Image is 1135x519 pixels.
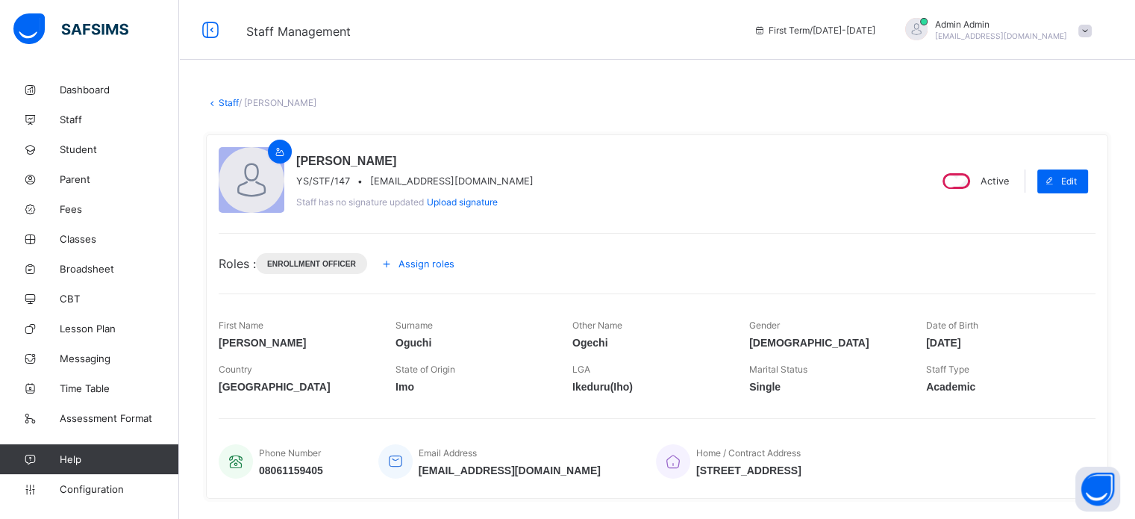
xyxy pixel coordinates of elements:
[572,337,727,349] span: Ogechi
[60,293,179,305] span: CBT
[60,412,179,424] span: Assessment Format
[935,19,1067,30] span: Admin Admin
[60,173,179,185] span: Parent
[60,352,179,364] span: Messaging
[926,337,1081,349] span: [DATE]
[935,31,1067,40] span: [EMAIL_ADDRESS][DOMAIN_NAME]
[890,18,1099,43] div: AdminAdmin
[60,263,179,275] span: Broadsheet
[296,155,534,168] span: [PERSON_NAME]
[749,320,780,331] span: Gender
[296,175,350,187] span: YS/STF/147
[981,175,1009,187] span: Active
[1061,175,1077,187] span: Edit
[60,453,178,465] span: Help
[696,447,801,459] span: Home / Contract Address
[296,175,534,187] div: •
[696,464,801,476] span: [STREET_ADDRESS]
[219,256,256,271] span: Roles :
[395,320,433,331] span: Surname
[60,114,179,125] span: Staff
[1075,467,1120,512] button: Open asap
[749,381,904,393] span: Single
[572,381,727,393] span: Ikeduru(Iho)
[219,381,373,393] span: [GEOGRAPHIC_DATA]
[749,337,904,349] span: [DEMOGRAPHIC_DATA]
[219,97,239,108] a: Staff
[219,337,373,349] span: [PERSON_NAME]
[219,320,263,331] span: First Name
[60,84,179,96] span: Dashboard
[749,364,807,375] span: Marital Status
[60,203,179,215] span: Fees
[259,447,321,459] span: Phone Number
[572,320,622,331] span: Other Name
[267,260,356,268] span: Enrollment Officer
[926,364,969,375] span: Staff Type
[370,175,534,187] span: [EMAIL_ADDRESS][DOMAIN_NAME]
[427,196,498,208] span: Upload signature
[398,258,454,270] span: Assign roles
[419,447,477,459] span: Email Address
[395,337,550,349] span: Oguchi
[572,364,590,375] span: LGA
[296,196,424,208] span: Staff has no signature updated
[219,364,252,375] span: Country
[60,233,179,245] span: Classes
[60,483,178,495] span: Configuration
[60,382,179,394] span: Time Table
[246,24,351,39] span: Staff Management
[239,97,316,108] span: / [PERSON_NAME]
[259,464,323,476] span: 08061159405
[13,13,128,45] img: safsims
[60,143,179,155] span: Student
[395,381,550,393] span: Imo
[395,364,455,375] span: State of Origin
[926,381,1081,393] span: Academic
[419,464,601,476] span: [EMAIL_ADDRESS][DOMAIN_NAME]
[926,320,978,331] span: Date of Birth
[754,25,875,36] span: session/term information
[60,323,179,335] span: Lesson Plan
